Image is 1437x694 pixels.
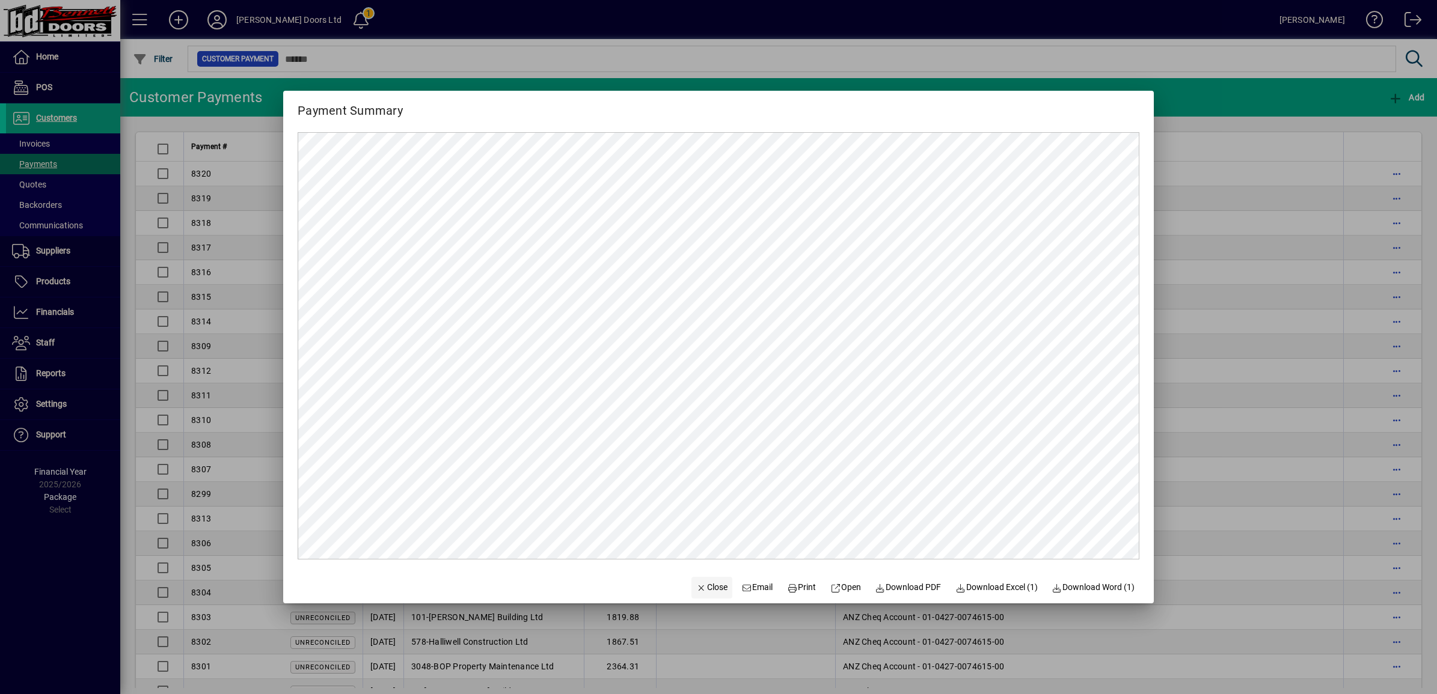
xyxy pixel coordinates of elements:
span: Download Word (1) [1052,581,1135,594]
button: Email [737,577,778,598]
button: Download Word (1) [1047,577,1140,598]
button: Download Excel (1) [951,577,1043,598]
a: Download PDF [871,577,946,598]
button: Print [782,577,821,598]
h2: Payment Summary [283,91,417,120]
span: Download PDF [875,581,942,594]
span: Download Excel (1) [955,581,1038,594]
span: Email [742,581,773,594]
span: Print [787,581,816,594]
button: Close [691,577,732,598]
span: Close [696,581,728,594]
span: Open [830,581,861,594]
a: Open [826,577,866,598]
